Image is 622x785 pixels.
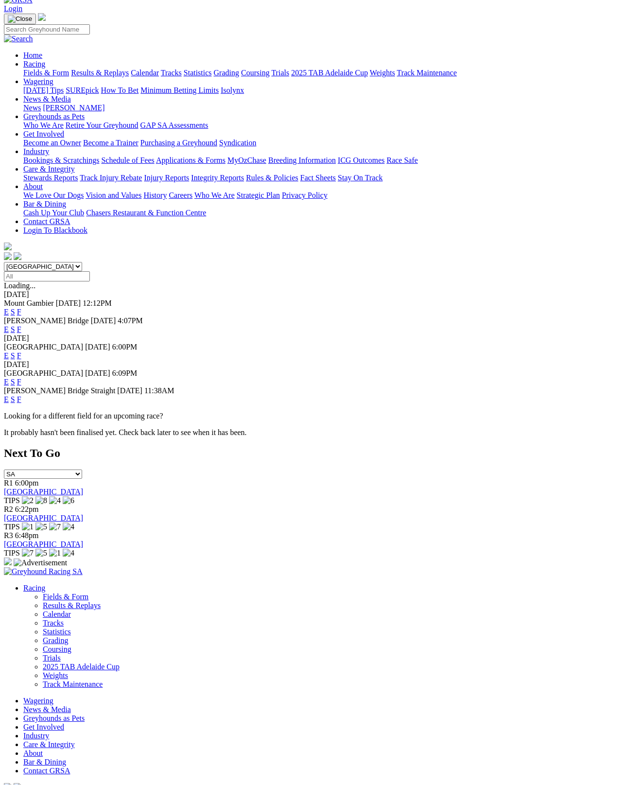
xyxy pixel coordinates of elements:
[156,156,225,164] a: Applications & Forms
[4,343,83,351] span: [GEOGRAPHIC_DATA]
[4,299,54,307] span: Mount Gambier
[23,174,618,182] div: Care & Integrity
[43,680,103,688] a: Track Maintenance
[15,505,39,513] span: 6:22pm
[112,343,138,351] span: 6:00PM
[23,86,618,95] div: Wagering
[23,104,41,112] a: News
[241,69,270,77] a: Coursing
[4,351,9,360] a: E
[63,549,74,558] img: 4
[23,217,70,226] a: Contact GRSA
[4,386,115,395] span: [PERSON_NAME] Bridge Straight
[85,369,110,377] span: [DATE]
[237,191,280,199] a: Strategic Plan
[23,95,71,103] a: News & Media
[23,758,66,766] a: Bar & Dining
[66,86,99,94] a: SUREpick
[83,139,138,147] a: Become a Trainer
[17,351,21,360] a: F
[23,121,64,129] a: Who We Are
[80,174,142,182] a: Track Injury Rebate
[191,174,244,182] a: Integrity Reports
[49,549,61,558] img: 1
[4,428,247,436] partial: It probably hasn't been finalised yet. Check back later to see when it has been.
[23,732,49,740] a: Industry
[23,714,85,722] a: Greyhounds as Pets
[14,252,21,260] img: twitter.svg
[17,378,21,386] a: F
[4,271,90,281] input: Select date
[4,252,12,260] img: facebook.svg
[4,447,618,460] h2: Next To Go
[23,147,49,156] a: Industry
[14,558,67,567] img: Advertisement
[169,191,192,199] a: Careers
[4,531,13,540] span: R3
[4,496,20,505] span: TIPS
[11,351,15,360] a: S
[23,749,43,757] a: About
[184,69,212,77] a: Statistics
[17,325,21,333] a: F
[4,4,22,13] a: Login
[23,740,75,749] a: Care & Integrity
[4,540,83,548] a: [GEOGRAPHIC_DATA]
[143,191,167,199] a: History
[370,69,395,77] a: Weights
[23,182,43,191] a: About
[8,15,32,23] img: Close
[85,343,110,351] span: [DATE]
[49,523,61,531] img: 7
[23,165,75,173] a: Care & Integrity
[17,395,21,403] a: F
[4,360,618,369] div: [DATE]
[23,60,45,68] a: Racing
[86,209,206,217] a: Chasers Restaurant & Function Centre
[386,156,417,164] a: Race Safe
[338,156,384,164] a: ICG Outcomes
[4,281,35,290] span: Loading...
[117,386,142,395] span: [DATE]
[161,69,182,77] a: Tracks
[23,209,84,217] a: Cash Up Your Club
[23,121,618,130] div: Greyhounds as Pets
[4,290,618,299] div: [DATE]
[4,308,9,316] a: E
[4,334,618,343] div: [DATE]
[35,523,47,531] img: 5
[291,69,368,77] a: 2025 TAB Adelaide Cup
[43,601,101,610] a: Results & Replays
[23,191,84,199] a: We Love Our Dogs
[4,325,9,333] a: E
[43,619,64,627] a: Tracks
[23,130,64,138] a: Get Involved
[140,139,217,147] a: Purchasing a Greyhound
[227,156,266,164] a: MyOzChase
[22,549,34,558] img: 7
[4,14,36,24] button: Toggle navigation
[56,299,81,307] span: [DATE]
[4,316,89,325] span: [PERSON_NAME] Bridge
[63,496,74,505] img: 6
[23,209,618,217] div: Bar & Dining
[4,412,618,420] p: Looking for a different field for an upcoming race?
[4,488,83,496] a: [GEOGRAPHIC_DATA]
[22,523,34,531] img: 1
[66,121,138,129] a: Retire Your Greyhound
[4,567,83,576] img: Greyhound Racing SA
[219,139,256,147] a: Syndication
[4,558,12,565] img: 15187_Greyhounds_GreysPlayCentral_Resize_SA_WebsiteBanner_300x115_2025.jpg
[22,496,34,505] img: 2
[43,663,120,671] a: 2025 TAB Adelaide Cup
[140,86,219,94] a: Minimum Betting Limits
[23,69,69,77] a: Fields & Form
[43,671,68,680] a: Weights
[23,226,87,234] a: Login To Blackbook
[4,479,13,487] span: R1
[23,697,53,705] a: Wagering
[282,191,328,199] a: Privacy Policy
[23,86,64,94] a: [DATE] Tips
[23,723,64,731] a: Get Involved
[271,69,289,77] a: Trials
